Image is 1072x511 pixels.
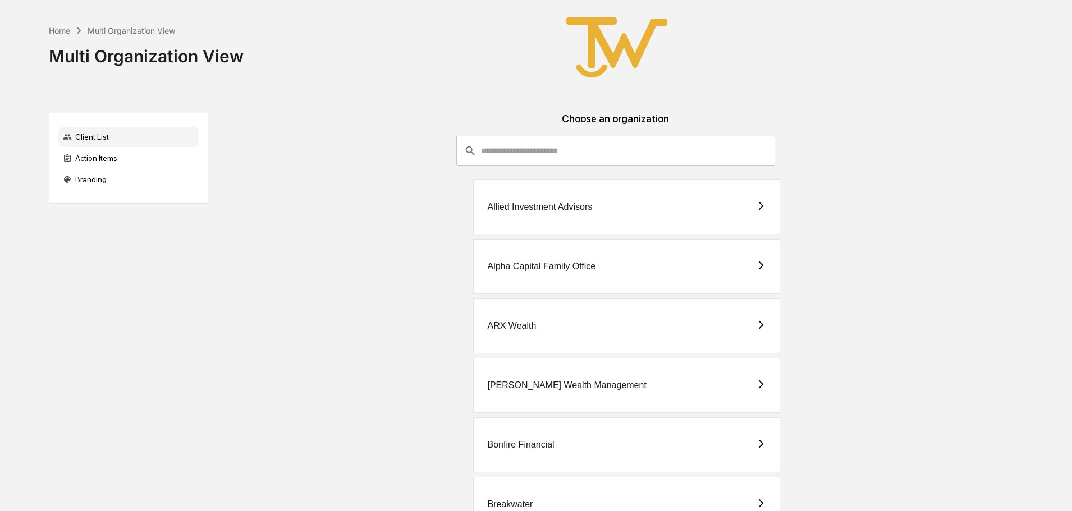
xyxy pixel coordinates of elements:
div: Action Items [58,148,199,168]
div: Multi Organization View [49,37,244,66]
div: Bonfire Financial [487,440,554,450]
img: True West [561,9,673,86]
div: Choose an organization [217,113,1014,136]
div: Allied Investment Advisors [487,202,592,212]
div: Multi Organization View [88,26,175,35]
div: [PERSON_NAME] Wealth Management [487,380,646,390]
div: Alpha Capital Family Office [487,261,595,271]
div: consultant-dashboard__filter-organizations-search-bar [456,136,775,166]
div: Branding [58,169,199,190]
div: Breakwater [487,499,533,509]
div: ARX Wealth [487,321,536,331]
div: Client List [58,127,199,147]
div: Home [49,26,70,35]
